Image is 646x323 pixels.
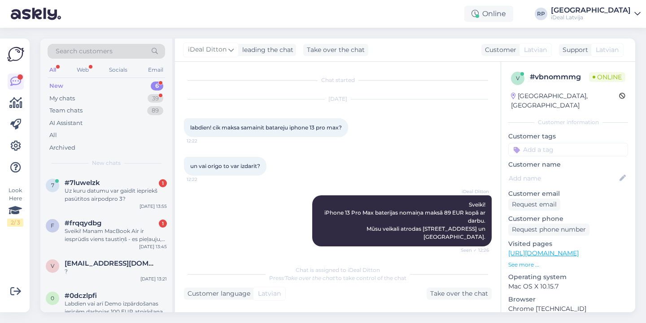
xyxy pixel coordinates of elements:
[51,263,54,269] span: v
[296,267,380,273] span: Chat is assigned to iDeal Ditton
[65,300,167,316] div: Labdien vai arī Demo izpārdošanas ierīcēm darbojas 100 EUR atpirkšana? Piem šai: [URL][DOMAIN_NAME]
[508,118,628,126] div: Customer information
[107,64,129,76] div: Socials
[65,227,167,243] div: Sveiki! Manam MacBook Air ir iesprūdis viens taustiņš - es pieļauju, ka kaut kas ir zem tā. Pašai...
[303,44,368,56] div: Take over the chat
[184,95,492,103] div: [DATE]
[508,143,628,156] input: Add a tag
[140,276,167,282] div: [DATE] 13:21
[516,75,519,82] span: v
[49,82,63,90] div: New
[65,179,100,187] span: #7luwelzk
[508,198,560,211] div: Request email
[508,261,628,269] p: See more ...
[151,82,163,90] div: 6
[140,203,167,210] div: [DATE] 13:55
[65,219,101,227] span: #frqqydbg
[589,72,625,82] span: Online
[49,106,83,115] div: Team chats
[7,186,23,227] div: Look Here
[49,94,75,103] div: My chats
[51,222,54,229] span: f
[187,176,220,183] span: 12:22
[508,304,628,314] p: Chrome [TECHNICAL_ID]
[51,295,54,301] span: 0
[508,189,628,198] p: Customer email
[239,45,293,55] div: leading the chat
[258,289,281,298] span: Latvian
[427,288,492,300] div: Take over the chat
[508,272,628,282] p: Operating system
[508,160,628,169] p: Customer name
[65,292,97,300] span: #0dczlpfi
[139,243,167,250] div: [DATE] 13:45
[187,138,220,144] span: 12:22
[455,188,489,195] span: iDeal Ditton
[146,64,165,76] div: Email
[269,275,406,281] span: Press to take control of the chat
[464,6,513,22] div: Online
[49,131,57,140] div: All
[508,282,628,291] p: Mac OS X 10.15.7
[455,247,489,254] span: Seen ✓ 12:26
[65,267,167,276] div: ?
[508,239,628,249] p: Visited pages
[184,289,250,298] div: Customer language
[508,214,628,224] p: Customer phone
[509,173,618,183] input: Add name
[481,45,516,55] div: Customer
[530,72,589,82] div: # vbnommmg
[188,45,227,55] span: iDeal Ditton
[508,249,579,257] a: [URL][DOMAIN_NAME]
[148,94,163,103] div: 39
[190,163,260,169] span: un vai origo to var izdarit?
[511,91,619,110] div: [GEOGRAPHIC_DATA], [GEOGRAPHIC_DATA]
[49,119,83,128] div: AI Assistant
[49,143,75,152] div: Archived
[551,7,641,21] a: [GEOGRAPHIC_DATA]iDeal Latvija
[7,219,23,227] div: 2 / 3
[508,295,628,304] p: Browser
[508,132,628,141] p: Customer tags
[75,64,91,76] div: Web
[596,45,619,55] span: Latvian
[284,275,336,281] i: 'Take over the chat'
[551,14,631,21] div: iDeal Latvija
[147,106,163,115] div: 89
[190,124,342,131] span: labdien! cik maksa samainit batareju iphone 13 pro max?
[51,182,54,189] span: 7
[559,45,588,55] div: Support
[48,64,58,76] div: All
[7,46,24,63] img: Askly Logo
[508,224,589,236] div: Request phone number
[524,45,547,55] span: Latvian
[551,7,631,14] div: [GEOGRAPHIC_DATA]
[65,259,158,267] span: vecuks26@inbox.lv
[159,179,167,187] div: 1
[65,187,167,203] div: Uz kuru datumu var gaidīt iepriekš pasūtītos airpodpro 3?
[56,47,113,56] span: Search customers
[184,76,492,84] div: Chat started
[92,159,121,167] span: New chats
[535,8,547,20] div: RP
[159,220,167,228] div: 1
